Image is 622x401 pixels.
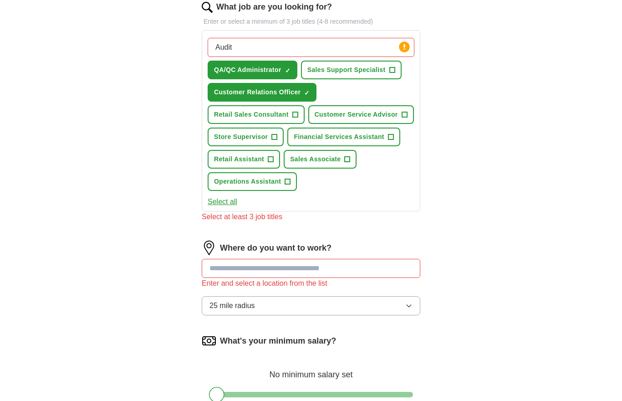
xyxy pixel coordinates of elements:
img: location.png [202,241,216,255]
button: Sales Associate [284,150,357,169]
div: No minimum salary set [202,359,420,381]
button: QA/QC Administrator✓ [208,61,297,79]
span: 25 mile radius [209,300,255,311]
span: Customer Service Advisor [315,110,398,119]
span: ✓ [285,67,291,74]
img: salary.png [202,334,216,348]
span: Sales Associate [290,154,341,164]
div: Enter and select a location from the list [202,278,420,289]
span: ✓ [304,89,310,97]
span: Operations Assistant [214,177,281,186]
button: 25 mile radius [202,296,420,315]
input: Type a job title and press enter [208,38,414,57]
span: Retail Sales Consultant [214,110,289,119]
span: Sales Support Specialist [307,65,386,75]
span: Retail Assistant [214,154,264,164]
label: Where do you want to work? [220,242,331,254]
button: Operations Assistant [208,172,297,191]
span: QA/QC Administrator [214,65,281,75]
button: Customer Relations Officer✓ [208,83,316,102]
button: Sales Support Specialist [301,61,402,79]
button: Retail Assistant [208,150,280,169]
img: search.png [202,2,213,13]
span: Financial Services Assistant [294,132,384,142]
button: Store Supervisor [208,128,284,146]
p: Enter or select a minimum of 3 job titles (4-8 recommended) [202,17,420,26]
div: Select at least 3 job titles [202,211,420,222]
label: What job are you looking for? [216,1,332,13]
button: Customer Service Advisor [308,105,414,124]
button: Select all [208,196,237,207]
span: Store Supervisor [214,132,268,142]
label: What's your minimum salary? [220,335,336,347]
span: Customer Relations Officer [214,87,301,97]
button: Retail Sales Consultant [208,105,305,124]
button: Financial Services Assistant [287,128,400,146]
